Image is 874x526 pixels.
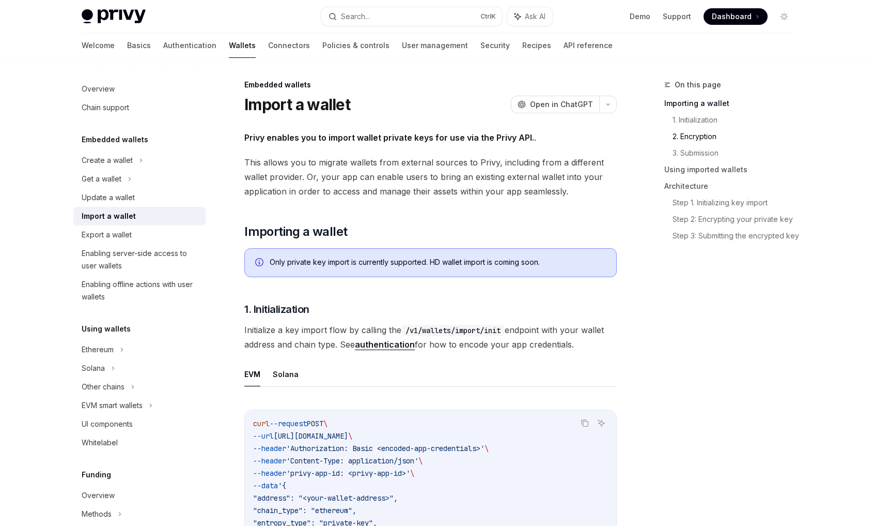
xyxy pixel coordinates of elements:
[480,12,496,21] span: Ctrl K
[673,145,801,161] a: 3. Submission
[244,80,617,90] div: Embedded wallets
[673,228,801,244] a: Step 3: Submitting the encrypted key
[286,444,485,453] span: 'Authorization: Basic <encoded-app-credentials>'
[253,493,398,503] span: "address": "<your-wallet-address>",
[82,489,115,502] div: Overview
[82,191,135,204] div: Update a wallet
[712,11,752,22] span: Dashboard
[82,323,131,335] h5: Using wallets
[73,244,206,275] a: Enabling server-side access to user wallets
[82,362,105,374] div: Solana
[270,419,307,428] span: --request
[244,223,347,240] span: Importing a wallet
[664,178,801,194] a: Architecture
[522,33,551,58] a: Recipes
[73,98,206,117] a: Chain support
[530,99,593,110] span: Open in ChatGPT
[410,469,414,478] span: \
[82,343,114,356] div: Ethereum
[253,419,270,428] span: curl
[244,130,617,145] span: .
[253,444,286,453] span: --header
[82,83,115,95] div: Overview
[82,101,129,114] div: Chain support
[163,33,216,58] a: Authentication
[255,258,266,268] svg: Info
[341,10,370,23] div: Search...
[253,456,286,465] span: --header
[273,362,299,386] button: Solana
[673,194,801,211] a: Step 1. Initializing key import
[664,95,801,112] a: Importing a wallet
[244,132,534,143] strong: Privy enables you to import wallet private keys for use via the Privy API.
[73,433,206,452] a: Whitelabel
[401,325,505,336] code: /v1/wallets/import/init
[307,419,323,428] span: POST
[73,415,206,433] a: UI components
[664,161,801,178] a: Using imported wallets
[278,481,286,490] span: '{
[244,155,617,199] span: This allows you to migrate wallets from external sources to Privy, including from a different wal...
[348,431,352,441] span: \
[82,210,136,222] div: Import a wallet
[82,508,112,520] div: Methods
[82,33,115,58] a: Welcome
[244,302,309,317] span: 1. Initialization
[82,133,148,146] h5: Embedded wallets
[82,437,118,449] div: Whitelabel
[675,79,721,91] span: On this page
[286,456,418,465] span: 'Content-Type: application/json'
[253,431,274,441] span: --url
[673,211,801,228] a: Step 2: Encrypting your private key
[244,323,617,352] span: Initialize a key import flow by calling the endpoint with your wallet address and chain type. See...
[253,506,356,515] span: "chain_type": "ethereum",
[73,275,206,306] a: Enabling offline actions with user wallets
[673,128,801,145] a: 2. Encryption
[253,469,286,478] span: --header
[673,112,801,128] a: 1. Initialization
[73,486,206,505] a: Overview
[595,416,608,430] button: Ask AI
[355,339,415,350] a: authentication
[244,362,260,386] button: EVM
[73,226,206,244] a: Export a wallet
[507,7,553,26] button: Ask AI
[253,481,278,490] span: --data
[578,416,591,430] button: Copy the contents from the code block
[82,154,133,167] div: Create a wallet
[776,8,792,25] button: Toggle dark mode
[82,418,133,430] div: UI components
[525,11,545,22] span: Ask AI
[73,188,206,207] a: Update a wallet
[418,456,423,465] span: \
[511,96,599,113] button: Open in ChatGPT
[630,11,650,22] a: Demo
[82,278,199,303] div: Enabling offline actions with user wallets
[323,419,327,428] span: \
[322,33,389,58] a: Policies & controls
[82,9,146,24] img: light logo
[480,33,510,58] a: Security
[402,33,468,58] a: User management
[127,33,151,58] a: Basics
[268,33,310,58] a: Connectors
[244,95,350,114] h1: Import a wallet
[82,247,199,272] div: Enabling server-side access to user wallets
[82,381,124,393] div: Other chains
[564,33,613,58] a: API reference
[82,173,121,185] div: Get a wallet
[274,431,348,441] span: [URL][DOMAIN_NAME]
[82,399,143,412] div: EVM smart wallets
[229,33,256,58] a: Wallets
[321,7,502,26] button: Search...CtrlK
[73,80,206,98] a: Overview
[73,207,206,226] a: Import a wallet
[270,257,606,268] div: Only private key import is currently supported. HD wallet import is coming soon.
[82,229,132,241] div: Export a wallet
[82,469,111,481] h5: Funding
[704,8,768,25] a: Dashboard
[663,11,691,22] a: Support
[485,444,489,453] span: \
[286,469,410,478] span: 'privy-app-id: <privy-app-id>'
